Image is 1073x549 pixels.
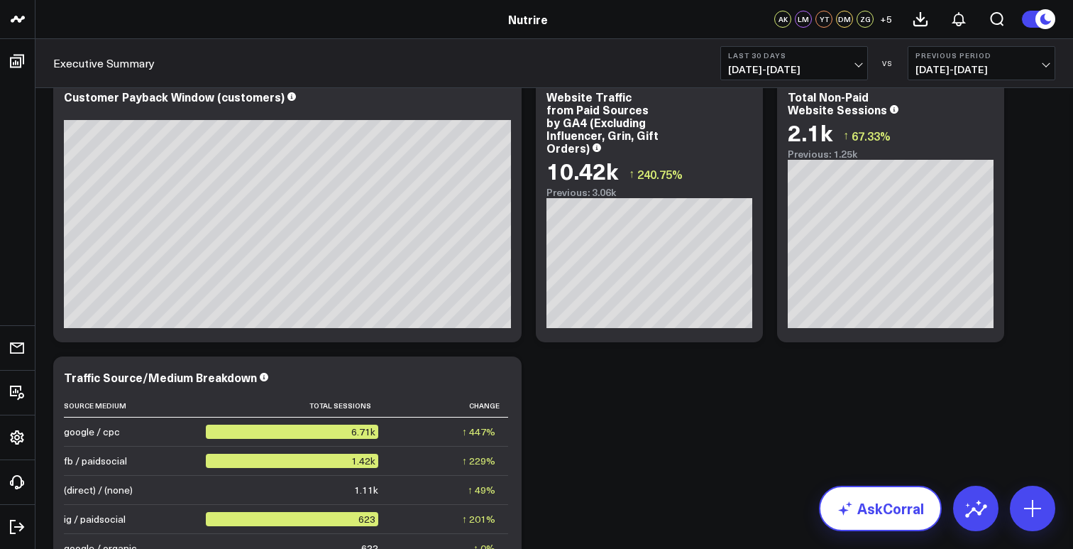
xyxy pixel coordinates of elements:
[908,46,1055,80] button: Previous Period[DATE]-[DATE]
[64,483,133,497] div: (direct) / (none)
[64,425,120,439] div: google / cpc
[788,148,994,160] div: Previous: 1.25k
[774,11,791,28] div: AK
[462,454,495,468] div: ↑ 229%
[915,64,1047,75] span: [DATE] - [DATE]
[629,165,634,183] span: ↑
[788,89,887,117] div: Total Non-Paid Website Sessions
[206,454,378,468] div: 1.42k
[462,425,495,439] div: ↑ 447%
[64,394,206,418] th: Source Medium
[815,11,832,28] div: YT
[728,64,860,75] span: [DATE] - [DATE]
[206,394,391,418] th: Total Sessions
[819,486,942,531] a: AskCorral
[206,512,378,526] div: 623
[468,483,495,497] div: ↑ 49%
[546,89,659,156] div: Website Traffic from Paid Sources by GA4 (Excluding Influencer, Grin, Gift Orders)
[836,11,853,28] div: DM
[720,46,868,80] button: Last 30 Days[DATE]-[DATE]
[788,119,832,145] div: 2.1k
[795,11,812,28] div: LM
[843,126,849,145] span: ↑
[880,14,892,24] span: + 5
[64,512,126,526] div: ig / paidsocial
[64,89,285,104] div: Customer Payback Window (customers)
[206,425,378,439] div: 6.71k
[508,11,548,27] a: Nutrire
[857,11,874,28] div: ZG
[875,59,901,67] div: VS
[852,128,891,143] span: 67.33%
[915,51,1047,60] b: Previous Period
[64,454,127,468] div: fb / paidsocial
[53,55,155,71] a: Executive Summary
[391,394,508,418] th: Change
[462,512,495,526] div: ↑ 201%
[728,51,860,60] b: Last 30 Days
[877,11,894,28] button: +5
[546,158,618,183] div: 10.42k
[637,166,683,182] span: 240.75%
[546,187,752,198] div: Previous: 3.06k
[354,483,378,497] div: 1.11k
[64,369,257,385] div: Traffic Source/Medium Breakdown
